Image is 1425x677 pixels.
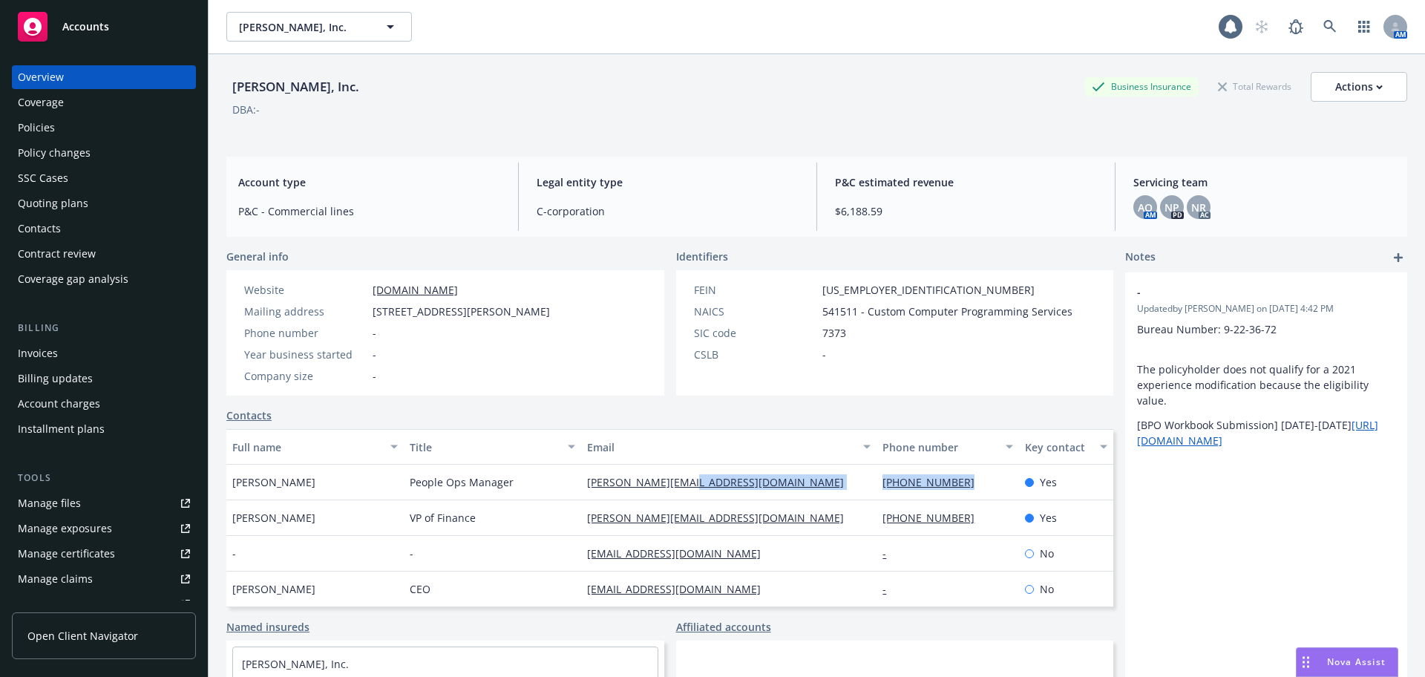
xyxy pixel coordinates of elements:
a: Manage files [12,491,196,515]
span: [PERSON_NAME], Inc. [239,19,367,35]
a: Coverage [12,91,196,114]
div: Manage exposures [18,517,112,540]
span: P&C - Commercial lines [238,203,500,219]
span: People Ops Manager [410,474,514,490]
span: NP [1164,200,1179,215]
div: Email [587,439,854,455]
button: Key contact [1019,429,1113,465]
p: Bureau Number: 9-22-36-72 [1137,321,1395,337]
a: Coverage gap analysis [12,267,196,291]
span: $6,188.59 [835,203,1097,219]
span: [PERSON_NAME] [232,510,315,526]
a: Switch app [1349,12,1379,42]
button: Full name [226,429,404,465]
a: Invoices [12,341,196,365]
span: C-corporation [537,203,799,219]
a: Manage claims [12,567,196,591]
div: SIC code [694,325,816,341]
span: Servicing team [1133,174,1395,190]
a: Start snowing [1247,12,1277,42]
span: General info [226,249,289,264]
span: [PERSON_NAME] [232,581,315,597]
a: [PERSON_NAME], Inc. [242,657,349,671]
a: SSC Cases [12,166,196,190]
div: Manage certificates [18,542,115,566]
a: Quoting plans [12,192,196,215]
div: Installment plans [18,417,105,441]
div: Coverage gap analysis [18,267,128,291]
span: Notes [1125,249,1156,266]
div: Billing updates [18,367,93,390]
div: CSLB [694,347,816,362]
div: Overview [18,65,64,89]
span: - [373,325,376,341]
span: Yes [1040,510,1057,526]
a: Manage exposures [12,517,196,540]
span: Updated by [PERSON_NAME] on [DATE] 4:42 PM [1137,302,1395,315]
a: Manage BORs [12,592,196,616]
a: [PHONE_NUMBER] [882,475,986,489]
div: -Updatedby [PERSON_NAME] on [DATE] 4:42 PMBureau Number: 9-22-36-72 The policyholder does not qua... [1125,272,1407,460]
div: Drag to move [1297,648,1315,676]
a: Search [1315,12,1345,42]
div: SSC Cases [18,166,68,190]
span: - [1137,284,1357,300]
button: Phone number [877,429,1018,465]
div: Year business started [244,347,367,362]
div: Billing [12,321,196,336]
a: Policies [12,116,196,140]
div: Total Rewards [1211,77,1299,96]
div: Manage claims [18,567,93,591]
a: Contract review [12,242,196,266]
span: [PERSON_NAME] [232,474,315,490]
span: CEO [410,581,430,597]
a: Policy changes [12,141,196,165]
a: Overview [12,65,196,89]
a: Accounts [12,6,196,48]
a: Contacts [12,217,196,241]
div: Contract review [18,242,96,266]
span: [US_EMPLOYER_IDENTIFICATION_NUMBER] [822,282,1035,298]
span: - [410,546,413,561]
span: No [1040,546,1054,561]
div: Policy changes [18,141,91,165]
div: Tools [12,471,196,485]
div: Full name [232,439,381,455]
span: 7373 [822,325,846,341]
a: Account charges [12,392,196,416]
div: NAICS [694,304,816,319]
p: [BPO Workbook Submission] [DATE]-[DATE] [1137,417,1395,448]
span: [STREET_ADDRESS][PERSON_NAME] [373,304,550,319]
span: Nova Assist [1327,655,1386,668]
div: Phone number [882,439,996,455]
span: VP of Finance [410,510,476,526]
a: [PERSON_NAME][EMAIL_ADDRESS][DOMAIN_NAME] [587,475,856,489]
div: Manage files [18,491,81,515]
a: Report a Bug [1281,12,1311,42]
button: Email [581,429,877,465]
div: Mailing address [244,304,367,319]
button: Title [404,429,581,465]
a: [PERSON_NAME][EMAIL_ADDRESS][DOMAIN_NAME] [587,511,856,525]
span: Account type [238,174,500,190]
div: Policies [18,116,55,140]
span: No [1040,581,1054,597]
div: Account charges [18,392,100,416]
div: Coverage [18,91,64,114]
div: Contacts [18,217,61,241]
a: [EMAIL_ADDRESS][DOMAIN_NAME] [587,582,773,596]
div: Phone number [244,325,367,341]
a: Contacts [226,408,272,423]
div: DBA: - [232,102,260,117]
div: Quoting plans [18,192,88,215]
span: 541511 - Custom Computer Programming Services [822,304,1072,319]
a: [PHONE_NUMBER] [882,511,986,525]
span: Legal entity type [537,174,799,190]
div: Website [244,282,367,298]
a: [EMAIL_ADDRESS][DOMAIN_NAME] [587,546,773,560]
a: Installment plans [12,417,196,441]
p: The policyholder does not qualify for a 2021 experience modification because the eligibility value. [1137,362,1395,408]
div: FEIN [694,282,816,298]
span: AO [1138,200,1153,215]
span: NR [1191,200,1206,215]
